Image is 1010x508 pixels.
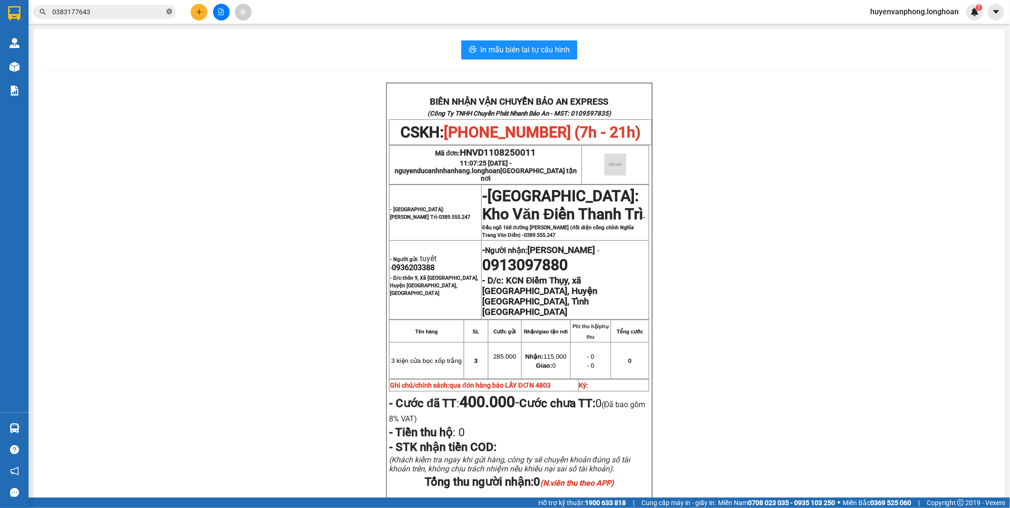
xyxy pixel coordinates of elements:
span: printer [469,46,476,55]
strong: Phí thu hộ/phụ thu [573,323,609,340]
span: - 0 [587,362,594,369]
span: ⚪️ [837,501,840,505]
span: 0913097880 [482,256,568,274]
span: close-circle [166,8,172,17]
span: 0389.555.247 [524,232,555,238]
img: warehouse-icon [10,38,19,48]
strong: - D/c: [482,275,504,286]
span: - STK nhận tiền COD: [389,440,496,454]
span: copyright [957,499,964,506]
span: [PERSON_NAME] [527,245,595,255]
button: aim [235,4,252,20]
button: plus [191,4,207,20]
span: - 0 [587,353,594,360]
img: solution-icon [10,86,19,96]
span: qua đón hàng báo LẤY ĐƠN 4803 [449,381,551,389]
span: tuyết - [390,254,437,272]
strong: Nhận/giao tận nơi [524,329,568,334]
span: - [482,187,487,205]
span: 115.000 [525,353,567,360]
strong: - Tiền thu hộ [389,426,453,439]
span: (Khách kiểm tra ngay khi gửi hàng, công ty sẽ chuyển khoản đúng số tài khoản trên, không chịu trá... [389,455,630,473]
strong: 0369 525 060 [870,499,911,507]
strong: Cước chưa TT: [519,397,595,410]
span: In mẫu biên lai tự cấu hình [480,44,570,56]
sup: 1 [976,4,982,11]
img: qr-code [604,154,626,176]
span: aim [240,9,246,15]
img: logo-vxr [8,6,20,20]
span: - [459,393,519,411]
strong: Cước gửi [494,329,516,334]
span: : [389,397,519,410]
span: close-circle [166,9,172,14]
span: | [633,498,634,508]
span: 1 [977,4,981,11]
img: warehouse-icon [10,62,19,72]
span: 0 [536,362,555,369]
span: 11:07:25 [DATE] - [395,159,577,182]
em: (N.viên thu theo APP) [540,479,614,488]
button: printerIn mẫu biên lai tự cấu hình [461,40,577,59]
input: Tìm tên, số ĐT hoặc mã đơn [52,7,165,17]
span: CSKH: [400,123,641,141]
span: Cung cấp máy in - giấy in: [641,498,716,508]
strong: 400.000 [459,393,515,411]
span: file-add [218,9,224,15]
img: icon-new-feature [971,8,979,16]
span: Đầu ngõ 168 đường [PERSON_NAME] (đối diện cổng chính Nghĩa Trang Văn Điển) - [482,225,634,238]
span: nguyenducanhnhanhang.longhoan [395,167,577,182]
span: Miền Nam [718,498,835,508]
strong: Ghi chú/chính sách: [390,381,551,389]
strong: 1900 633 818 [585,499,626,507]
span: 0936203388 [392,263,435,272]
span: search [39,9,46,15]
span: plus [196,9,203,15]
strong: KCN Điềm Thụy, xã [GEOGRAPHIC_DATA], Huyện [GEOGRAPHIC_DATA], Tỉnh [GEOGRAPHIC_DATA] [482,275,597,317]
span: Tổng thu người nhận: [425,475,614,488]
span: Người nhận: [485,246,595,255]
img: warehouse-icon [10,423,19,433]
span: 0389.555.247 [439,214,470,220]
strong: 0708 023 035 - 0935 103 250 [748,499,835,507]
span: Mã đơn: [435,149,536,157]
span: 0 [456,426,465,439]
span: - [GEOGRAPHIC_DATA]: [PERSON_NAME] Trì- [390,206,470,220]
span: HNVD1108250011 [460,147,536,158]
strong: SL [473,329,479,334]
span: - [595,246,599,255]
strong: - [482,245,595,255]
strong: Tổng cước [617,329,643,334]
span: Miền Bắc [843,498,911,508]
strong: Giao: [536,362,552,369]
span: [PHONE_NUMBER] (7h - 21h) [444,123,641,141]
span: : [389,426,465,439]
span: caret-down [992,8,1000,16]
span: Hỗ trợ kỹ thuật: [538,498,626,508]
span: thôn 9, Xã [GEOGRAPHIC_DATA], Huyện [GEOGRAPHIC_DATA], [GEOGRAPHIC_DATA] [390,275,478,296]
strong: - Người gửi: [390,256,418,263]
span: huyenvanphong.longhoan [863,6,966,18]
span: notification [10,467,19,476]
span: 0 [628,357,631,364]
strong: - D/c: [390,275,478,296]
strong: Tên hàng [415,329,437,334]
span: 3 kiện cửa bọc xốp trắng [391,357,462,364]
strong: BIÊN NHẬN VẬN CHUYỂN BẢO AN EXPRESS [430,97,608,107]
strong: (Công Ty TNHH Chuyển Phát Nhanh Bảo An - MST: 0109597835) [427,110,611,117]
button: file-add [213,4,230,20]
span: 0 [534,475,614,488]
span: | [918,498,920,508]
strong: Ký: [579,381,589,389]
strong: - Cước đã TT [389,397,456,410]
span: 285.000 [493,353,516,360]
span: [GEOGRAPHIC_DATA] tận nơi [481,167,577,182]
span: 3 [474,357,477,364]
strong: Nhận: [525,353,544,360]
span: message [10,488,19,497]
span: - [482,195,645,238]
span: question-circle [10,445,19,454]
button: caret-down [988,4,1004,20]
span: [GEOGRAPHIC_DATA]: Kho Văn Điển Thanh Trì [482,187,643,223]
